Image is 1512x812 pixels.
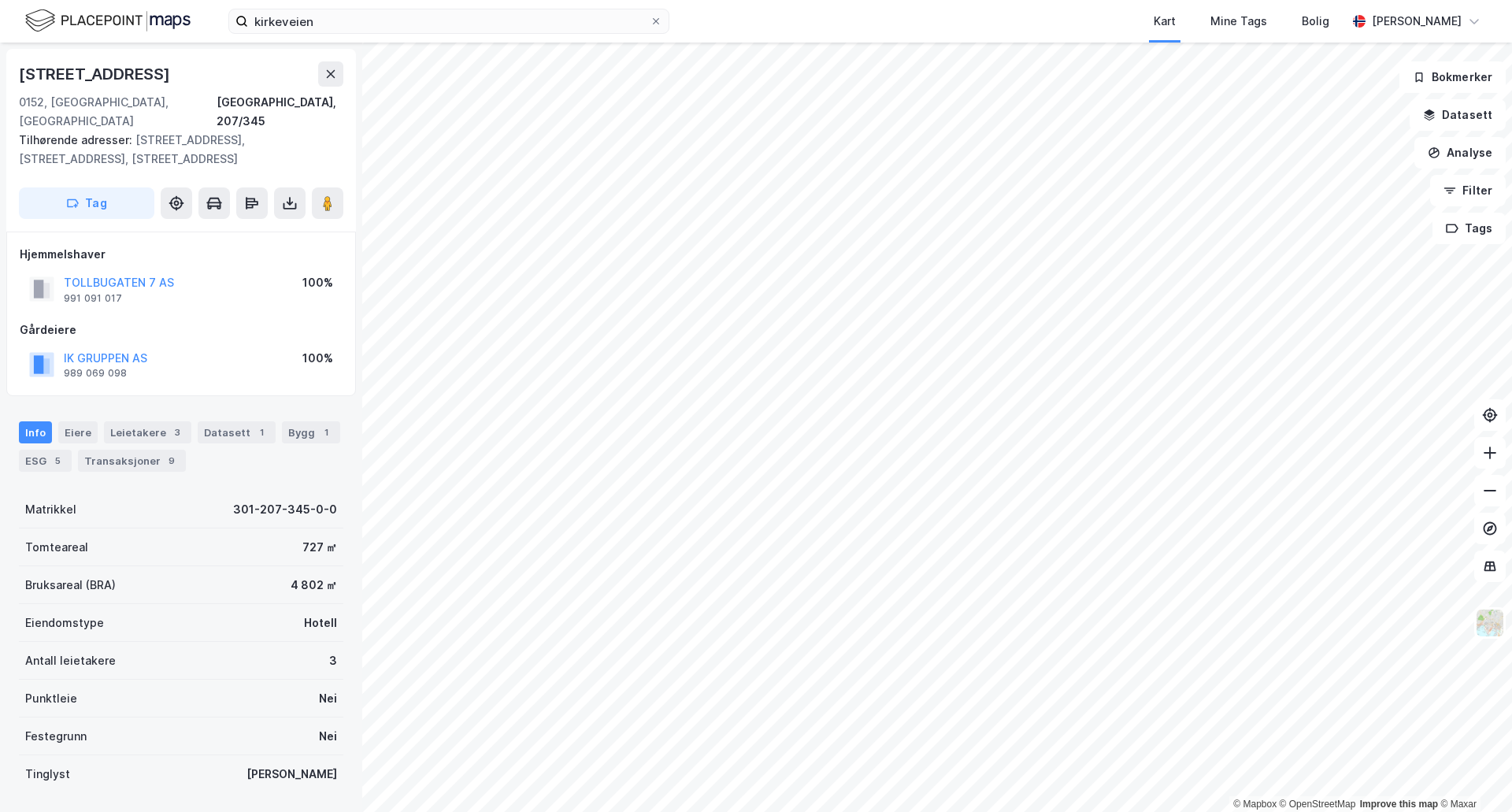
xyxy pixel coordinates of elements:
[25,7,191,35] img: logo.f888ab2527a4732fd821a326f86c7f29.svg
[1475,608,1505,638] img: Z
[318,425,334,440] div: 1
[1430,175,1506,206] button: Filter
[19,131,331,169] div: [STREET_ADDRESS], [STREET_ADDRESS], [STREET_ADDRESS]
[233,500,337,519] div: 301-207-345-0-0
[254,425,269,440] div: 1
[1360,799,1438,810] a: Improve this map
[1233,799,1277,810] a: Mapbox
[198,421,276,443] div: Datasett
[19,93,217,131] div: 0152, [GEOGRAPHIC_DATA], [GEOGRAPHIC_DATA]
[319,727,337,746] div: Nei
[1399,61,1506,93] button: Bokmerker
[58,421,98,443] div: Eiere
[19,450,72,472] div: ESG
[302,273,333,292] div: 100%
[19,61,173,87] div: [STREET_ADDRESS]
[1414,137,1506,169] button: Analyse
[1410,99,1506,131] button: Datasett
[104,421,191,443] div: Leietakere
[20,321,343,339] div: Gårdeiere
[19,421,52,443] div: Info
[25,538,88,557] div: Tomteareal
[20,245,343,264] div: Hjemmelshaver
[1210,12,1267,31] div: Mine Tags
[304,614,337,632] div: Hotell
[64,292,122,305] div: 991 091 017
[302,349,333,368] div: 100%
[25,689,77,708] div: Punktleie
[246,765,337,784] div: [PERSON_NAME]
[78,450,186,472] div: Transaksjoner
[302,538,337,557] div: 727 ㎡
[169,425,185,440] div: 3
[19,133,135,146] span: Tilhørende adresser:
[25,614,104,632] div: Eiendomstype
[329,651,337,670] div: 3
[25,500,76,519] div: Matrikkel
[50,453,65,469] div: 5
[1432,213,1506,244] button: Tags
[25,727,87,746] div: Festegrunn
[25,765,70,784] div: Tinglyst
[1280,799,1356,810] a: OpenStreetMap
[1302,12,1329,31] div: Bolig
[25,651,116,670] div: Antall leietakere
[282,421,340,443] div: Bygg
[1154,12,1176,31] div: Kart
[64,367,127,380] div: 989 069 098
[164,453,180,469] div: 9
[1372,12,1462,31] div: [PERSON_NAME]
[291,576,337,595] div: 4 802 ㎡
[217,93,343,131] div: [GEOGRAPHIC_DATA], 207/345
[248,9,650,33] input: Søk på adresse, matrikkel, gårdeiere, leietakere eller personer
[319,689,337,708] div: Nei
[19,187,154,219] button: Tag
[25,576,116,595] div: Bruksareal (BRA)
[1433,736,1512,812] iframe: Chat Widget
